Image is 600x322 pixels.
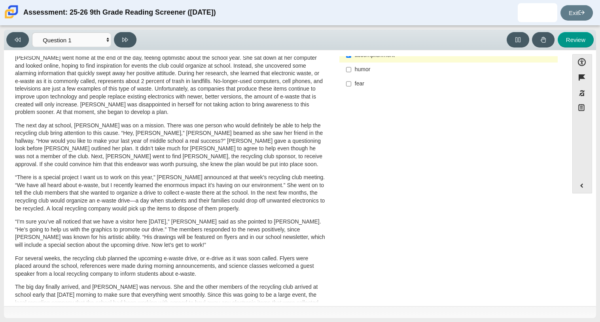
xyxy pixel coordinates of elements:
[573,178,592,193] button: Expand menu. Displays the button labels.
[572,54,592,70] button: Open Accessibility Menu
[558,32,594,47] button: Review
[531,6,544,19] img: kaleah.canady.CASmcg
[560,5,593,21] a: Exit
[532,32,555,47] button: Raise Your Hand
[15,218,326,249] p: “I’m sure you’ve all noticed that we have a visitor here [DATE],” [PERSON_NAME] said as she point...
[572,85,592,101] button: Toggle response masking
[8,54,564,303] div: Assessment items
[15,255,326,278] p: For several weeks, the recycling club planned the upcoming e-waste drive, or e-drive as it was so...
[3,15,20,21] a: Carmen School of Science & Technology
[355,80,555,88] div: fear
[15,122,326,169] p: The next day at school, [PERSON_NAME] was on a mission. There was one person who would definitely...
[572,101,592,117] button: Notepad
[355,66,555,74] div: humor
[15,174,326,212] p: “There is a special project I want us to work on this year,” [PERSON_NAME] announced at that week...
[572,70,592,85] button: Flag item
[3,4,20,20] img: Carmen School of Science & Technology
[15,54,326,116] p: [PERSON_NAME] went home at the end of the day, feeling optimistic about the school year. She sat ...
[23,3,216,22] div: Assessment: 25-26 9th Grade Reading Screener ([DATE])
